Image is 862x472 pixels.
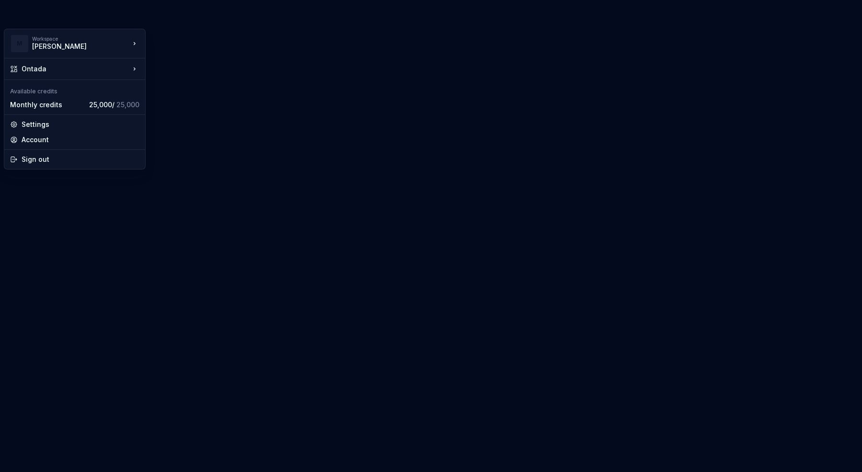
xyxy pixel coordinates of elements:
[22,155,139,164] div: Sign out
[6,82,143,97] div: Available credits
[22,120,139,129] div: Settings
[116,101,139,109] span: 25,000
[22,64,130,74] div: Ontada
[11,35,28,52] div: M
[22,135,139,145] div: Account
[32,36,130,42] div: Workspace
[32,42,113,51] div: [PERSON_NAME]
[89,101,139,109] span: 25,000 /
[10,100,85,110] div: Monthly credits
